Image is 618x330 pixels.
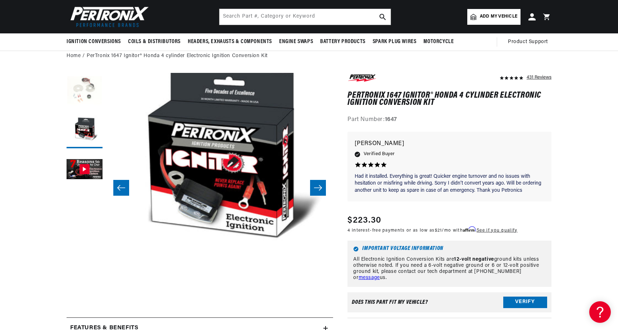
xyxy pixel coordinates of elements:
span: Engine Swaps [279,38,313,46]
span: Spark Plug Wires [373,38,417,46]
div: Part Number: [347,115,551,125]
span: Add my vehicle [480,13,517,20]
span: Verified Buyer [364,150,395,158]
button: search button [375,9,391,25]
a: message [359,275,380,280]
h1: PerTronix 1647 Ignitor® Honda 4 cylinder Electronic Ignition Conversion Kit [347,92,551,107]
div: 431 Reviews [527,73,551,82]
summary: Ignition Conversions [67,33,124,50]
a: See if you qualify - Learn more about Affirm Financing (opens in modal) [477,228,517,233]
h6: Important Voltage Information [353,246,546,252]
media-gallery: Gallery Viewer [67,73,333,303]
p: Had it installed. Everything is great! Quicker engine turnover and no issues with hesitation or m... [355,173,544,194]
button: Load image 2 in gallery view [67,112,103,148]
button: Load image 1 in gallery view [67,73,103,109]
a: Home [67,52,81,60]
summary: Coils & Distributors [124,33,184,50]
span: Motorcycle [423,38,454,46]
span: Ignition Conversions [67,38,121,46]
a: PerTronix 1647 Ignitor® Honda 4 cylinder Electronic Ignition Conversion Kit [87,52,268,60]
summary: Engine Swaps [276,33,317,50]
nav: breadcrumbs [67,52,551,60]
summary: Motorcycle [420,33,457,50]
img: Pertronix [67,4,149,29]
summary: Product Support [508,33,551,51]
span: Product Support [508,38,548,46]
button: Slide left [113,180,129,196]
input: Search Part #, Category or Keyword [219,9,391,25]
a: Add my vehicle [467,9,521,25]
span: Headers, Exhausts & Components [188,38,272,46]
span: Coils & Distributors [128,38,181,46]
summary: Headers, Exhausts & Components [184,33,276,50]
summary: Spark Plug Wires [369,33,420,50]
span: $223.30 [347,214,381,227]
span: Battery Products [320,38,365,46]
strong: 1647 [385,117,397,122]
p: 4 interest-free payments or as low as /mo with . [347,227,517,234]
p: All Electronic Ignition Conversion Kits are ground kits unless otherwise noted. If you need a 6-v... [353,257,546,281]
strong: 12-volt negative [454,257,494,262]
summary: Battery Products [317,33,369,50]
p: [PERSON_NAME] [355,139,544,149]
span: Affirm [463,227,476,232]
button: Slide right [310,180,326,196]
button: Verify [503,297,547,308]
div: Does This part fit My vehicle? [352,299,428,305]
span: $21 [435,228,442,233]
